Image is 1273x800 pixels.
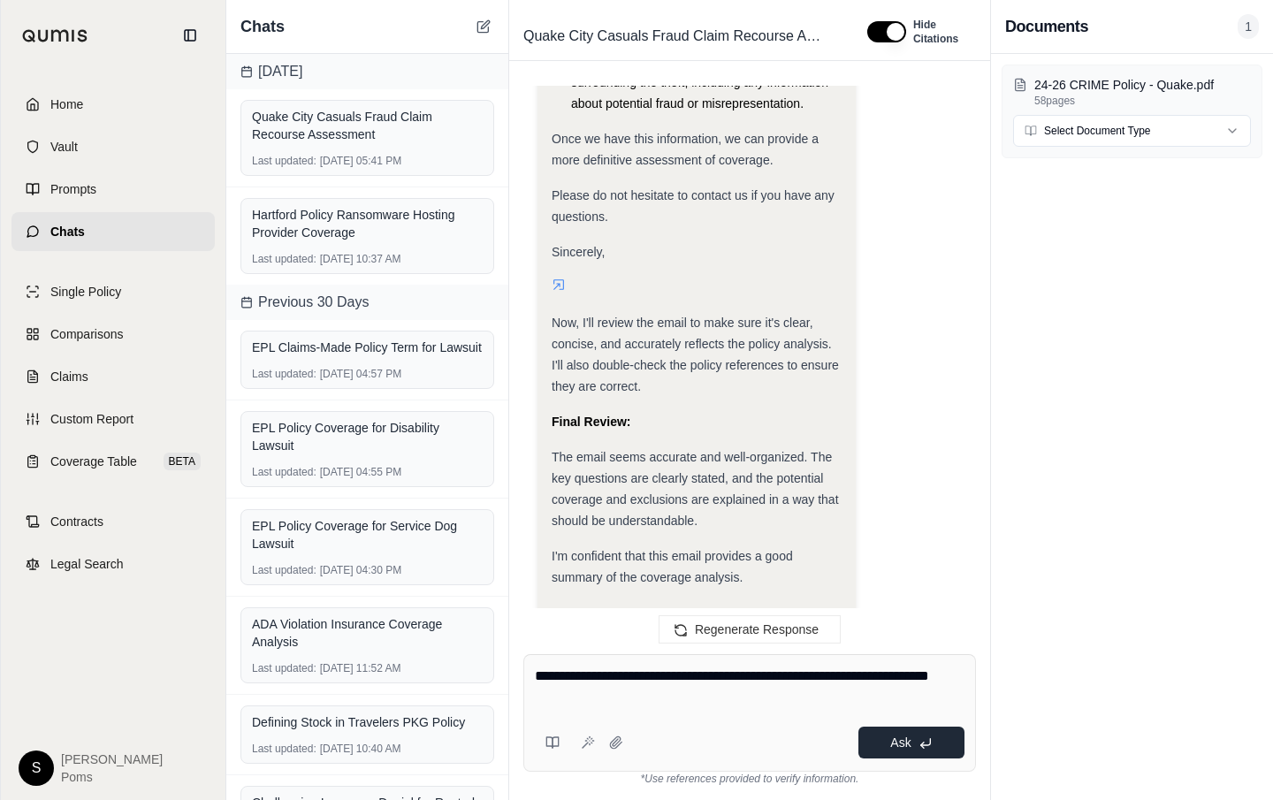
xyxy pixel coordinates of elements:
div: [DATE] 04:55 PM [252,465,483,479]
a: Home [11,85,215,124]
span: Custom Report [50,410,133,428]
span: Chats [50,223,85,240]
img: Qumis Logo [22,29,88,42]
span: Last updated: [252,661,316,675]
span: Coverage Table [50,453,137,470]
div: Hartford Policy Ransomware Hosting Provider Coverage [252,206,483,241]
a: Coverage TableBETA [11,442,215,481]
div: EPL Policy Coverage for Service Dog Lawsuit [252,517,483,552]
span: Hide Citations [913,18,965,46]
span: Now, I'll review the email to make sure it's clear, concise, and accurately reflects the policy a... [552,316,839,393]
div: *Use references provided to verify information. [523,772,976,786]
span: BETA [164,453,201,470]
span: 1 [1238,14,1259,39]
span: Comparisons [50,325,123,343]
span: Vault [50,138,78,156]
span: Single Policy [50,283,121,301]
span: The email seems accurate and well-organized. The key questions are clearly stated, and the potent... [552,450,839,528]
span: Last updated: [252,742,316,756]
a: Comparisons [11,315,215,354]
strong: Final Review: [552,415,630,429]
span: Quake City Casuals Fraud Claim Recourse Assessment [516,22,832,50]
span: Last updated: [252,252,316,266]
span: Home [50,95,83,113]
span: Please do not hesitate to contact us if you have any questions. [552,188,835,224]
div: [DATE] 11:52 AM [252,661,483,675]
a: Vault [11,127,215,166]
a: Single Policy [11,272,215,311]
span: Contracts [50,513,103,530]
span: Last updated: [252,465,316,479]
span: Claims [50,368,88,385]
span: Poms [61,768,163,786]
span: Last updated: [252,563,316,577]
a: Legal Search [11,545,215,583]
div: EPL Claims-Made Policy Term for Lawsuit [252,339,483,356]
span: Last updated: [252,367,316,381]
div: [DATE] 04:57 PM [252,367,483,381]
div: [DATE] 10:40 AM [252,742,483,756]
div: [DATE] [226,54,508,89]
p: 58 pages [1034,94,1251,108]
a: Chats [11,212,215,251]
span: Sincerely, [552,245,605,259]
p: 24-26 CRIME Policy - Quake.pdf [1034,76,1251,94]
span: Legal Search [50,555,124,573]
button: Ask [858,727,964,758]
a: Prompts [11,170,215,209]
div: [DATE] 04:30 PM [252,563,483,577]
span: Once we have this information, we can provide a more definitive assessment of coverage. [552,132,819,167]
span: Last updated: [252,154,316,168]
div: EPL Policy Coverage for Disability Lawsuit [252,419,483,454]
div: Defining Stock in Travelers PKG Policy [252,713,483,731]
button: 24-26 CRIME Policy - Quake.pdf58pages [1013,76,1251,108]
div: Previous 30 Days [226,285,508,320]
span: Ask [890,735,911,750]
h3: Documents [1005,14,1088,39]
a: Custom Report [11,400,215,438]
a: Claims [11,357,215,396]
div: [DATE] 10:37 AM [252,252,483,266]
span: Regenerate Response [695,622,819,636]
span: Chats [240,14,285,39]
button: Regenerate Response [659,615,841,644]
button: New Chat [473,16,494,37]
button: Collapse sidebar [176,21,204,50]
a: Contracts [11,502,215,541]
span: I'm confident that this email provides a good summary of the coverage analysis. [552,549,793,584]
div: Quake City Casuals Fraud Claim Recourse Assessment [252,108,483,143]
div: [DATE] 05:41 PM [252,154,483,168]
div: Edit Title [516,22,846,50]
span: [PERSON_NAME] [61,750,163,768]
span: Prompts [50,180,96,198]
div: S [19,750,54,786]
div: ADA Violation Insurance Coverage Analysis [252,615,483,651]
